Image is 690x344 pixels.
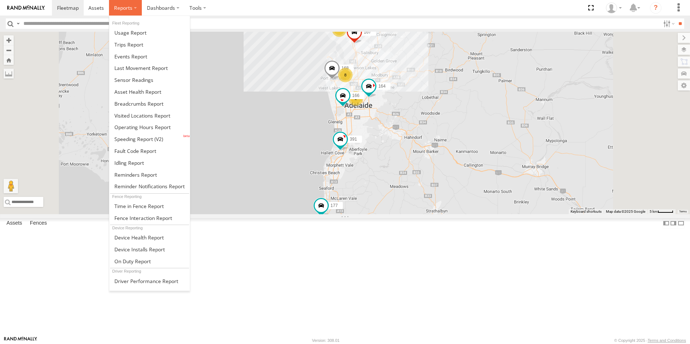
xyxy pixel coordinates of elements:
div: 2 [349,91,363,106]
button: Zoom in [4,35,14,45]
span: 167 [364,30,371,35]
a: On Duty Report [109,255,190,267]
a: Last Movement Report [109,62,190,74]
a: Asset Operating Hours Report [109,121,190,133]
a: Fleet Speed Report (V2) [109,133,190,145]
span: 5 km [650,210,658,213]
label: Assets [3,218,26,228]
a: Terms and Conditions [648,338,686,343]
a: Asset Health Report [109,86,190,98]
button: Drag Pegman onto the map to open Street View [4,179,18,193]
div: Version: 308.01 [312,338,340,343]
button: Map Scale: 5 km per 40 pixels [647,209,676,214]
a: Visited Locations Report [109,110,190,122]
a: Idling Report [109,157,190,169]
a: Full Events Report [109,50,190,62]
i: ? [650,2,661,14]
span: Map data ©2025 Google [606,210,645,213]
div: © Copyright 2025 - [614,338,686,343]
a: Time in Fences Report [109,200,190,212]
a: Sensor Readings [109,74,190,86]
a: Reminders Report [109,169,190,181]
a: Visit our Website [4,337,37,344]
a: Terms (opens in new tab) [679,210,687,213]
label: Map Settings [678,80,690,91]
img: rand-logo.svg [7,5,45,10]
span: 168 [341,66,349,71]
button: Zoom out [4,45,14,55]
label: Hide Summary Table [677,218,685,229]
label: Dock Summary Table to the Right [670,218,677,229]
label: Dock Summary Table to the Left [663,218,670,229]
button: Keyboard shortcuts [571,209,602,214]
a: Assignment Report [109,287,190,299]
label: Fences [26,218,51,228]
span: 177 [331,203,338,208]
div: Kellie Roberts [603,3,624,13]
span: 164 [378,84,385,89]
a: Breadcrumbs Report [109,98,190,110]
a: Trips Report [109,39,190,50]
a: Usage Report [109,27,190,39]
a: Device Health Report [109,231,190,243]
a: Fence Interaction Report [109,212,190,224]
label: Measure [4,69,14,79]
a: Service Reminder Notifications Report [109,181,190,193]
span: 391 [350,137,357,142]
a: Driver Performance Report [109,275,190,287]
a: Fault Code Report [109,145,190,157]
button: Zoom Home [4,55,14,65]
div: 8 [338,68,353,82]
label: Search Query [15,18,21,29]
label: Search Filter Options [660,18,676,29]
a: Device Installs Report [109,243,190,255]
span: 166 [352,93,359,98]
